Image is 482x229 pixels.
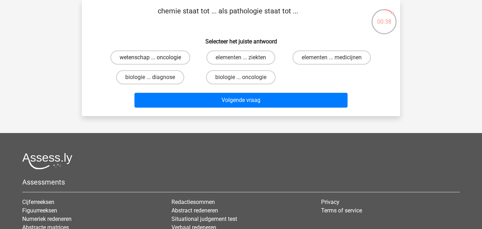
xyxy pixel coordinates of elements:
p: chemie staat tot ... als pathologie staat tot ... [93,6,362,27]
button: Volgende vraag [134,93,348,108]
label: wetenschap ... oncologie [110,50,190,65]
a: Cijferreeksen [22,199,54,205]
h5: Assessments [22,178,460,186]
a: Figuurreeksen [22,207,57,214]
label: elementen ... medicijnen [293,50,371,65]
h6: Selecteer het juiste antwoord [93,32,389,45]
a: Abstract redeneren [171,207,218,214]
div: 00:38 [371,8,397,26]
label: biologie ... diagnose [116,70,184,84]
a: Numeriek redeneren [22,216,72,222]
img: Assessly logo [22,153,72,169]
label: biologie ... oncologie [206,70,276,84]
a: Privacy [321,199,339,205]
a: Terms of service [321,207,362,214]
a: Situational judgement test [171,216,237,222]
a: Redactiesommen [171,199,215,205]
label: elementen ... ziekten [206,50,275,65]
